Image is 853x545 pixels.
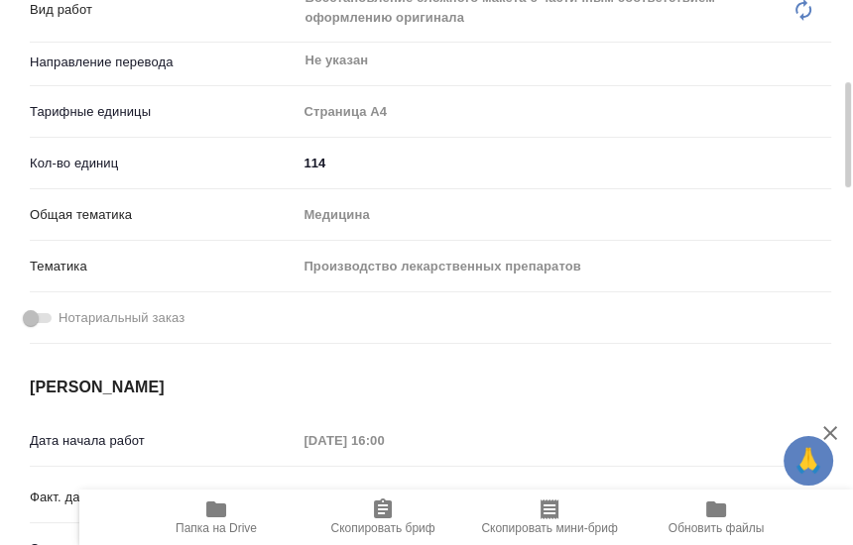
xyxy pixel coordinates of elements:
[792,440,825,482] span: 🙏
[297,95,831,129] div: Страница А4
[30,102,297,122] p: Тарифные единицы
[30,205,297,225] p: Общая тематика
[784,436,833,486] button: 🙏
[633,490,799,545] button: Обновить файлы
[330,521,434,535] span: Скопировать бриф
[297,250,831,283] div: Производство лекарственных препаратов
[297,198,831,232] div: Медицина
[30,431,297,451] p: Дата начала работ
[30,257,297,276] p: Тематика
[133,490,300,545] button: Папка на Drive
[297,426,470,455] input: Пустое поле
[30,376,831,399] h4: [PERSON_NAME]
[176,521,257,535] span: Папка на Drive
[297,149,831,177] input: ✎ Введи что-нибудь
[300,490,466,545] button: Скопировать бриф
[466,490,633,545] button: Скопировать мини-бриф
[297,483,470,511] input: Пустое поле
[481,521,617,535] span: Скопировать мини-бриф
[30,53,297,72] p: Направление перевода
[669,521,765,535] span: Обновить файлы
[30,488,297,507] p: Факт. дата начала работ
[59,308,184,328] span: Нотариальный заказ
[30,154,297,173] p: Кол-во единиц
